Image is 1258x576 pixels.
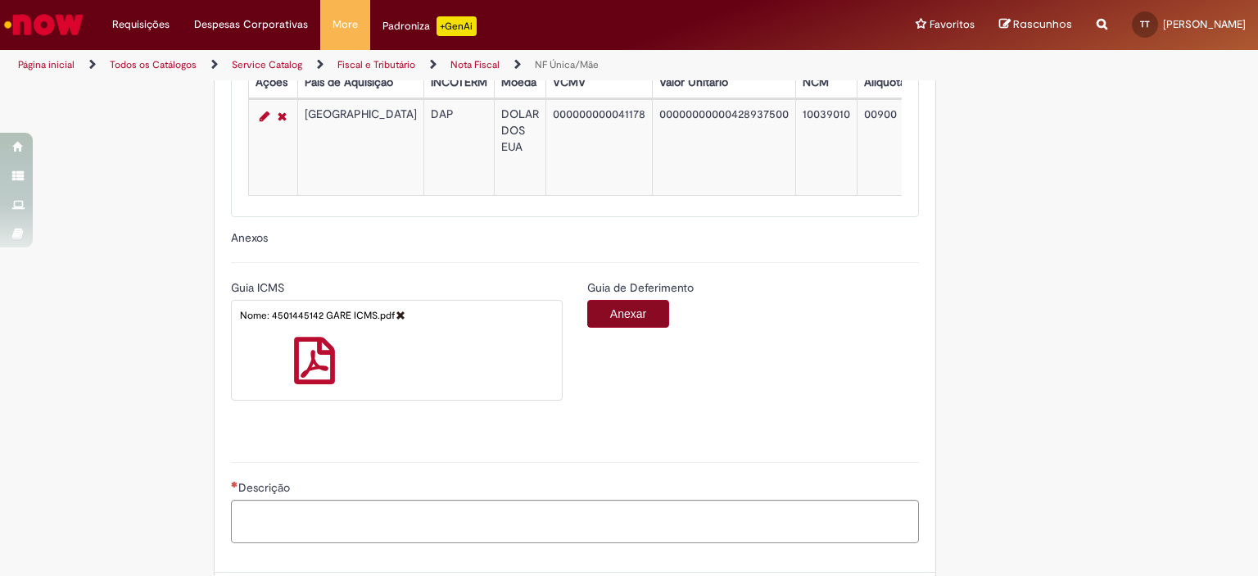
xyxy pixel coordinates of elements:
th: VCMV [545,67,652,98]
td: 000000000041178 [545,99,652,195]
th: Alíquota I.I. [857,67,925,98]
span: Favoritos [930,16,975,33]
p: +GenAi [437,16,477,36]
span: Descrição [238,480,293,495]
span: [PERSON_NAME] [1163,17,1246,31]
img: ServiceNow [2,8,86,41]
td: [GEOGRAPHIC_DATA] [297,99,423,195]
a: Todos os Catálogos [110,58,197,71]
span: Guia de Deferimento [587,280,697,295]
span: Guia ICMS [231,280,287,295]
td: 00900 [857,99,925,195]
td: 00000000000428937500 [652,99,795,195]
a: Service Catalog [232,58,302,71]
span: Necessários [231,481,238,488]
label: Anexos [231,230,268,245]
td: 10039010 [795,99,857,195]
a: NF Única/Mãe [535,58,599,71]
span: Requisições [112,16,170,33]
th: País de Aquisição [297,67,423,98]
th: Valor Unitário [652,67,795,98]
th: Ações [248,67,297,98]
span: Rascunhos [1013,16,1072,32]
a: Fiscal e Tributário [337,58,415,71]
span: TT [1140,19,1150,29]
ul: Trilhas de página [12,50,826,80]
a: Rascunhos [999,17,1072,33]
a: Página inicial [18,58,75,71]
div: Nome: 4501445142 GARE ICMS.pdf [236,309,558,329]
a: Editar Linha 1 [256,107,274,126]
th: Moeda [494,67,545,98]
td: DAP [423,99,494,195]
span: Despesas Corporativas [194,16,308,33]
a: Nota Fiscal [450,58,500,71]
th: INCOTERM [423,67,494,98]
a: Delete [396,310,405,320]
button: Anexar [587,300,669,328]
span: More [333,16,358,33]
a: Remover linha 1 [274,107,291,126]
div: Padroniza [382,16,477,36]
th: NCM [795,67,857,98]
td: DOLAR DOS EUA [494,99,545,195]
textarea: Descrição [231,500,919,544]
